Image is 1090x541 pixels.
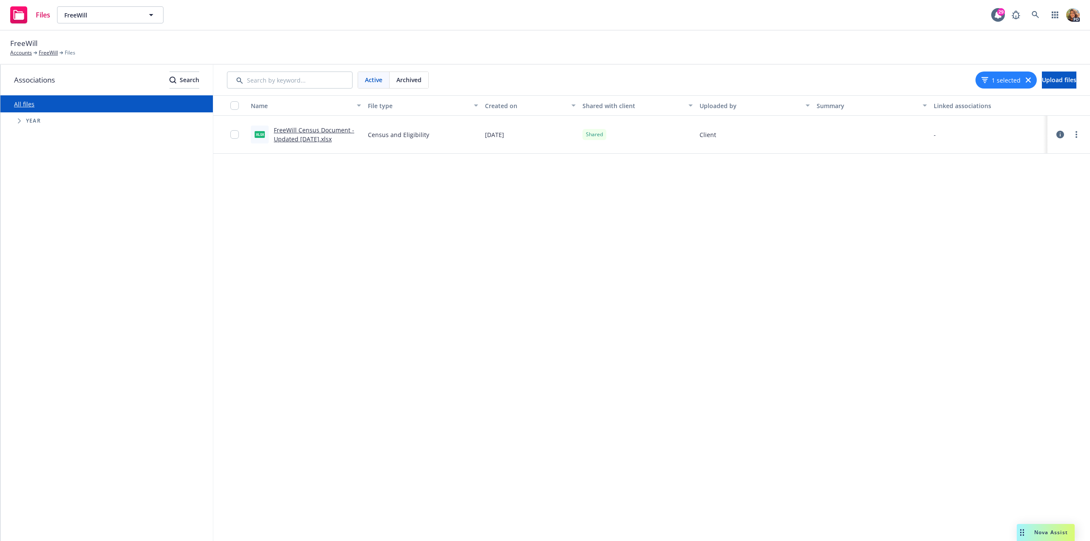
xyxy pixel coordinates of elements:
div: 29 [997,8,1005,16]
input: Select all [230,101,239,110]
div: File type [368,101,469,110]
div: - [934,130,936,139]
a: Accounts [10,49,32,57]
button: SearchSearch [169,72,199,89]
span: xlsx [255,131,265,137]
div: Shared with client [582,101,683,110]
span: Active [365,75,382,84]
a: All files [14,100,34,108]
input: Search by keyword... [227,72,353,89]
span: Archived [396,75,422,84]
svg: Search [169,77,176,83]
span: Upload files [1042,76,1076,84]
span: Associations [14,74,55,86]
button: Upload files [1042,72,1076,89]
span: Files [65,49,75,57]
span: Year [26,118,41,123]
a: FreeWill [39,49,58,57]
div: Search [169,72,199,88]
button: Summary [813,95,930,116]
button: Nova Assist [1017,524,1075,541]
button: Uploaded by [696,95,813,116]
button: Shared with client [579,95,696,116]
a: Report a Bug [1007,6,1024,23]
a: Search [1027,6,1044,23]
a: FreeWill Census Document - Updated [DATE].xlsx [274,126,354,143]
div: Name [251,101,352,110]
button: 1 selected [981,76,1021,85]
button: Created on [482,95,579,116]
button: Name [247,95,364,116]
span: Shared [586,131,603,138]
div: Uploaded by [700,101,800,110]
span: Census and Eligibility [368,130,429,139]
span: Files [36,11,50,18]
a: Files [7,3,54,27]
div: Tree Example [0,112,213,129]
span: FreeWill [10,38,37,49]
span: FreeWill [64,11,138,20]
span: [DATE] [485,130,504,139]
span: Nova Assist [1034,529,1068,536]
span: Client [700,130,716,139]
div: Linked associations [934,101,1044,110]
button: Linked associations [930,95,1047,116]
div: Created on [485,101,566,110]
button: File type [364,95,482,116]
div: Summary [817,101,918,110]
img: photo [1066,8,1080,22]
button: FreeWill [57,6,163,23]
div: Drag to move [1017,524,1027,541]
input: Toggle Row Selected [230,130,239,139]
a: Switch app [1047,6,1064,23]
a: more [1071,129,1081,140]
